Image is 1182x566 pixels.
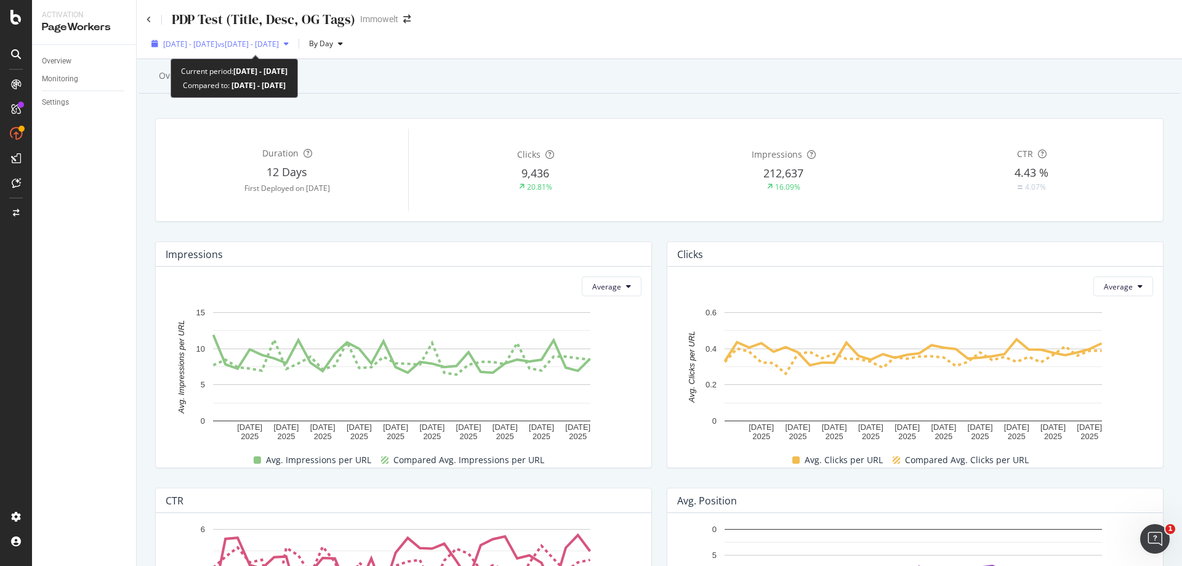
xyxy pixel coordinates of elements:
text: 2025 [898,432,916,442]
text: 2025 [533,432,550,442]
b: [DATE] - [DATE] [230,80,286,91]
text: Avg. Clicks per URL [687,331,696,403]
div: Avg. position [677,495,737,507]
text: 2025 [826,432,843,442]
button: [DATE] - [DATE]vs[DATE] - [DATE] [147,34,294,54]
text: [DATE] [895,422,920,432]
text: [DATE] [419,422,444,432]
text: 0 [712,416,717,426]
div: 4.07% [1025,182,1046,192]
text: [DATE] [785,422,810,432]
div: First Deployed on [DATE] [166,183,408,193]
span: Impressions [752,148,802,160]
text: 2025 [569,432,587,442]
text: 0 [201,416,205,426]
div: CTR [166,495,183,507]
text: 2025 [1044,432,1062,442]
span: Avg. Impressions per URL [266,453,371,467]
div: Current period: [181,64,287,78]
svg: A chart. [677,306,1149,442]
svg: A chart. [166,306,637,442]
iframe: Intercom live chat [1140,524,1170,554]
a: Click to go back [147,16,151,23]
text: 2025 [971,432,989,442]
text: [DATE] [822,422,847,432]
text: [DATE] [310,422,336,432]
text: [DATE] [529,422,554,432]
span: CTR [1017,148,1033,160]
text: 5 [712,551,717,560]
text: [DATE] [1040,422,1066,432]
div: Clicks [677,248,703,261]
text: [DATE] [456,422,481,432]
text: 15 [196,308,205,317]
span: Average [1104,281,1133,292]
span: 9,436 [521,166,549,180]
img: Equal [1018,185,1023,189]
text: 10 [196,344,205,354]
a: Monitoring [42,73,127,86]
div: 16.09% [775,182,800,192]
text: [DATE] [931,422,956,432]
text: Avg. Impressions per URL [177,320,186,414]
button: By Day [304,34,348,54]
div: Settings [42,96,69,109]
text: [DATE] [565,422,590,432]
a: Overview [42,55,127,68]
text: 2025 [241,432,259,442]
span: 212,637 [763,166,803,180]
div: PDP Test (Title, Desc, OG Tags) [172,10,355,29]
span: Average [592,281,621,292]
text: 2025 [350,432,368,442]
text: 2025 [460,432,478,442]
text: 2025 [1008,432,1026,442]
div: 20.81% [527,182,552,192]
span: vs [DATE] - [DATE] [217,39,279,49]
text: 2025 [752,432,770,442]
text: 2025 [935,432,952,442]
text: [DATE] [492,422,518,432]
div: arrow-right-arrow-left [403,15,411,23]
text: 5 [201,381,205,390]
text: 2025 [789,432,806,442]
div: Activation [42,10,126,20]
text: 0.4 [706,344,717,354]
text: [DATE] [968,422,993,432]
text: 0 [712,525,717,534]
text: 0.6 [706,308,717,317]
div: Overview [42,55,71,68]
div: Immowelt [360,13,398,25]
div: Overview [159,70,197,82]
text: 2025 [862,432,880,442]
text: 2025 [387,432,404,442]
text: [DATE] [858,422,883,432]
div: Impressions [166,248,223,261]
div: PageWorkers [42,20,126,34]
span: Avg. Clicks per URL [805,453,883,467]
text: 2025 [1080,432,1098,442]
button: Average [582,277,641,296]
div: Compared to: [183,78,286,92]
text: [DATE] [383,422,408,432]
text: 2025 [496,432,514,442]
span: Compared Avg. Impressions per URL [393,453,544,467]
span: Duration [262,147,299,159]
text: [DATE] [237,422,262,432]
span: 4.43 % [1015,165,1048,180]
span: 12 Days [267,164,307,179]
text: 0.2 [706,381,717,390]
text: [DATE] [749,422,774,432]
text: 6 [201,525,205,534]
text: 2025 [423,432,441,442]
text: [DATE] [273,422,299,432]
div: Monitoring [42,73,78,86]
span: By Day [304,38,333,49]
button: Average [1093,277,1153,296]
span: Clicks [517,148,541,160]
b: [DATE] - [DATE] [233,66,287,76]
a: Settings [42,96,127,109]
text: [DATE] [1004,422,1029,432]
span: [DATE] - [DATE] [163,39,217,49]
text: [DATE] [347,422,372,432]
